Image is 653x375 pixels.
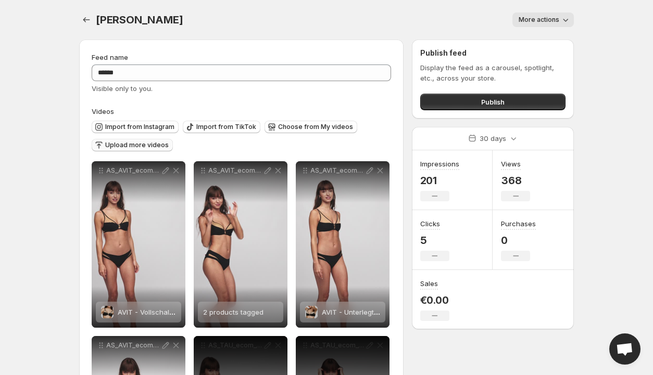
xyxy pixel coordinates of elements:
[196,123,256,131] span: Import from TikTok
[480,133,506,144] p: 30 days
[92,161,185,328] div: AS_AVIT_ecom_3500310_ZWA_3500360_AW24AVIT - Vollschalen-BHAVIT - Vollschalen-BH
[183,121,260,133] button: Import from TikTok
[92,139,173,151] button: Upload more videos
[501,174,530,187] p: 368
[501,234,536,247] p: 0
[92,107,114,115] span: Videos
[79,12,94,27] button: Settings
[420,218,440,229] h3: Clicks
[305,306,318,318] img: AVIT - Unterlegter BH tiefdekolltiert
[322,308,436,316] span: AVIT - Unterlegter BH tiefdekolltiert
[265,121,357,133] button: Choose from My videos
[92,121,179,133] button: Import from Instagram
[278,123,353,131] span: Choose from My videos
[92,84,153,93] span: Visible only to you.
[420,294,449,306] p: €0.00
[118,308,190,316] span: AVIT - Vollschalen-BH
[203,308,263,316] span: 2 products tagged
[609,333,641,365] a: Open chat
[310,166,365,175] p: AS_AVIT_ecom_3500323_ZWA_3500350_AW24
[501,159,521,169] h3: Views
[208,166,262,175] p: AS_AVIT_ecom_3500319_ZWA_3500360_AW24
[296,161,390,328] div: AS_AVIT_ecom_3500323_ZWA_3500350_AW24AVIT - Unterlegter BH tiefdekolltiertAVIT - Unterlegter BH t...
[420,48,566,58] h2: Publish feed
[96,14,183,26] span: [PERSON_NAME]
[101,306,114,318] img: AVIT - Vollschalen-BH
[420,159,459,169] h3: Impressions
[501,218,536,229] h3: Purchases
[512,12,574,27] button: More actions
[420,174,459,187] p: 201
[105,123,174,131] span: Import from Instagram
[105,141,169,149] span: Upload more videos
[481,97,505,107] span: Publish
[106,341,160,350] p: AS_AVIT_ecom_3500380_ZWA_3500350_AW24
[420,94,566,110] button: Publish
[519,16,559,24] span: More actions
[92,53,128,61] span: Feed name
[420,234,449,247] p: 5
[106,166,160,175] p: AS_AVIT_ecom_3500310_ZWA_3500360_AW24
[194,161,287,328] div: AS_AVIT_ecom_3500319_ZWA_3500360_AW242 products tagged
[420,62,566,83] p: Display the feed as a carousel, spotlight, etc., across your store.
[420,278,438,289] h3: Sales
